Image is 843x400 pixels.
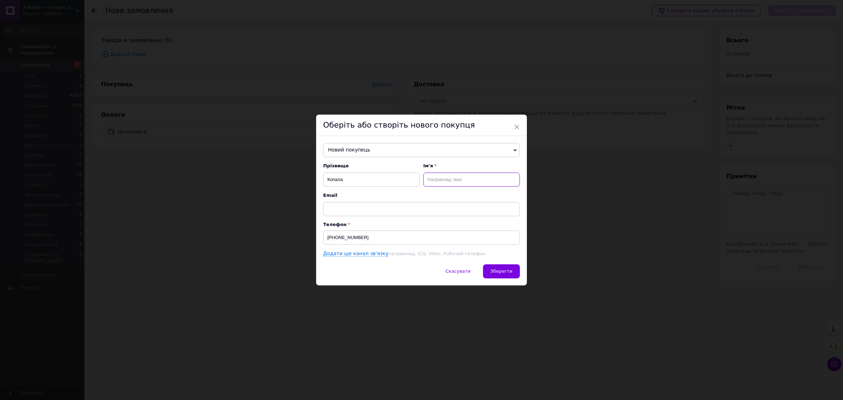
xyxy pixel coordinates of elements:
[316,115,527,136] div: Оберіть або створіть нового покупця
[445,269,470,274] span: Скасувати
[423,173,520,187] input: Наприклад: Іван
[323,222,520,227] p: Телефон
[438,264,478,278] button: Скасувати
[323,143,520,157] span: Новий покупець
[323,163,420,169] span: Прізвище
[483,264,520,278] button: Зберегти
[323,231,520,245] input: +38 096 0000000
[323,251,388,257] a: Додати ще канал зв'язку
[423,163,520,169] span: Ім'я
[490,269,512,274] span: Зберегти
[514,121,520,133] span: ×
[388,251,485,256] span: наприклад, ICQ, Viber, Робочий телефон
[323,192,520,199] span: Email
[323,173,420,187] input: Наприклад: Іванов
